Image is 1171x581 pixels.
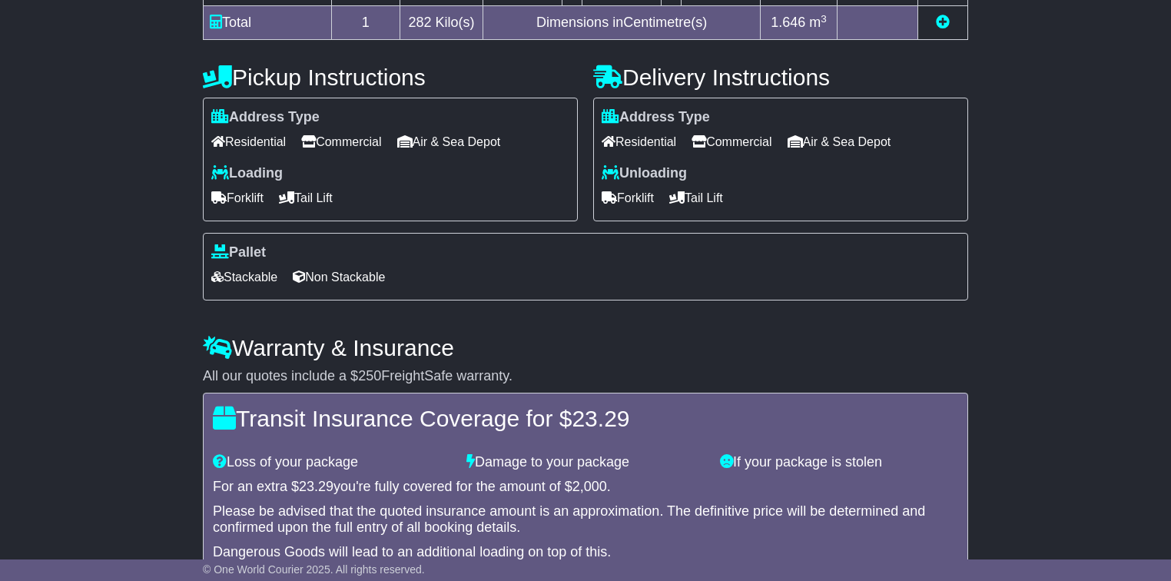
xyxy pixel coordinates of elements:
[602,109,710,126] label: Address Type
[483,6,761,40] td: Dimensions in Centimetre(s)
[211,265,277,289] span: Stackable
[301,130,381,154] span: Commercial
[771,15,805,30] span: 1.646
[459,454,712,471] div: Damage to your package
[669,186,723,210] span: Tail Lift
[204,6,332,40] td: Total
[213,479,958,496] div: For an extra $ you're fully covered for the amount of $ .
[397,130,501,154] span: Air & Sea Depot
[203,368,968,385] div: All our quotes include a $ FreightSafe warranty.
[408,15,431,30] span: 282
[593,65,968,90] h4: Delivery Instructions
[572,479,607,494] span: 2,000
[692,130,771,154] span: Commercial
[213,503,958,536] div: Please be advised that the quoted insurance amount is an approximation. The definitive price will...
[213,406,958,431] h4: Transit Insurance Coverage for $
[936,15,950,30] a: Add new item
[211,165,283,182] label: Loading
[203,65,578,90] h4: Pickup Instructions
[602,165,687,182] label: Unloading
[602,186,654,210] span: Forklift
[211,244,266,261] label: Pallet
[400,6,483,40] td: Kilo(s)
[572,406,629,431] span: 23.29
[213,544,958,561] div: Dangerous Goods will lead to an additional loading on top of this.
[821,13,827,25] sup: 3
[279,186,333,210] span: Tail Lift
[203,563,425,576] span: © One World Courier 2025. All rights reserved.
[332,6,400,40] td: 1
[788,130,891,154] span: Air & Sea Depot
[712,454,966,471] div: If your package is stolen
[809,15,827,30] span: m
[299,479,333,494] span: 23.29
[293,265,385,289] span: Non Stackable
[602,130,676,154] span: Residential
[211,109,320,126] label: Address Type
[211,130,286,154] span: Residential
[203,335,968,360] h4: Warranty & Insurance
[358,368,381,383] span: 250
[205,454,459,471] div: Loss of your package
[211,186,264,210] span: Forklift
